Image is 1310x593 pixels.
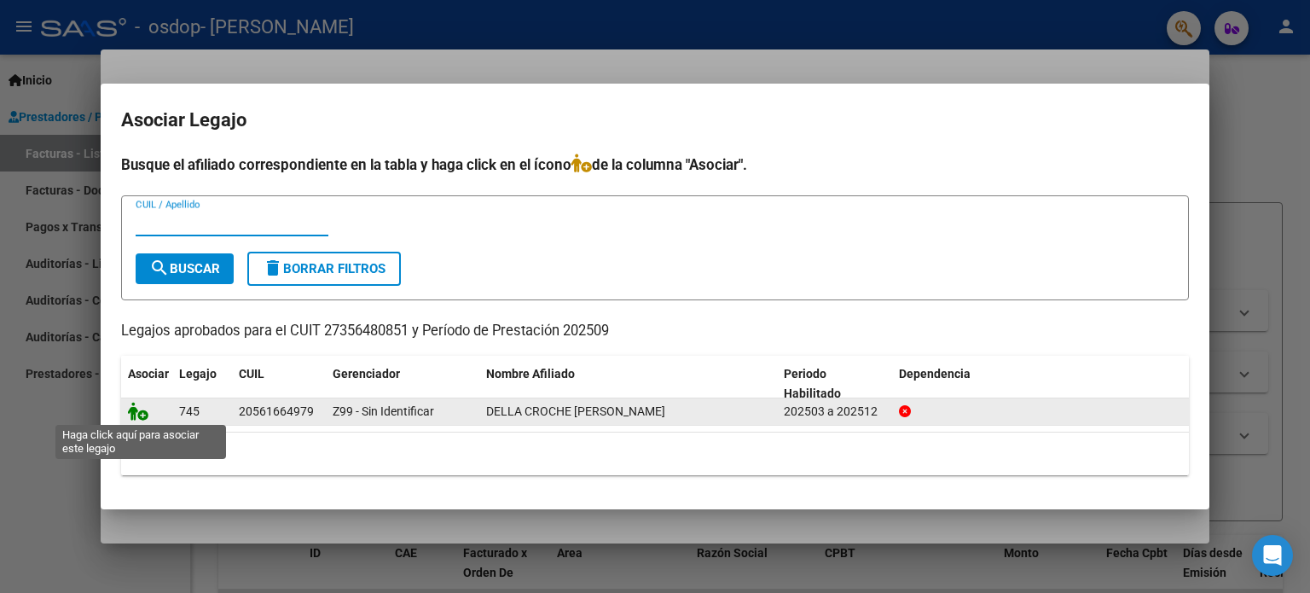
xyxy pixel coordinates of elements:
[479,356,777,412] datatable-header-cell: Nombre Afiliado
[1252,535,1293,576] div: Open Intercom Messenger
[121,356,172,412] datatable-header-cell: Asociar
[263,261,385,276] span: Borrar Filtros
[121,433,1189,475] div: 1 registros
[232,356,326,412] datatable-header-cell: CUIL
[149,261,220,276] span: Buscar
[121,321,1189,342] p: Legajos aprobados para el CUIT 27356480851 y Período de Prestación 202509
[128,367,169,381] span: Asociar
[179,367,217,381] span: Legajo
[333,404,434,418] span: Z99 - Sin Identificar
[172,356,232,412] datatable-header-cell: Legajo
[121,104,1189,137] h2: Asociar Legajo
[121,154,1189,176] h4: Busque el afiliado correspondiente en la tabla y haga click en el ícono de la columna "Asociar".
[263,258,283,278] mat-icon: delete
[326,356,479,412] datatable-header-cell: Gerenciador
[899,367,971,381] span: Dependencia
[136,253,234,284] button: Buscar
[486,367,575,381] span: Nombre Afiliado
[247,252,401,286] button: Borrar Filtros
[777,356,892,412] datatable-header-cell: Periodo Habilitado
[486,404,665,418] span: DELLA CROCHE GIANFRANCO
[333,367,400,381] span: Gerenciador
[149,258,170,278] mat-icon: search
[784,367,841,400] span: Periodo Habilitado
[892,356,1190,412] datatable-header-cell: Dependencia
[784,402,885,421] div: 202503 a 202512
[239,402,314,421] div: 20561664979
[239,367,264,381] span: CUIL
[179,404,200,418] span: 745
